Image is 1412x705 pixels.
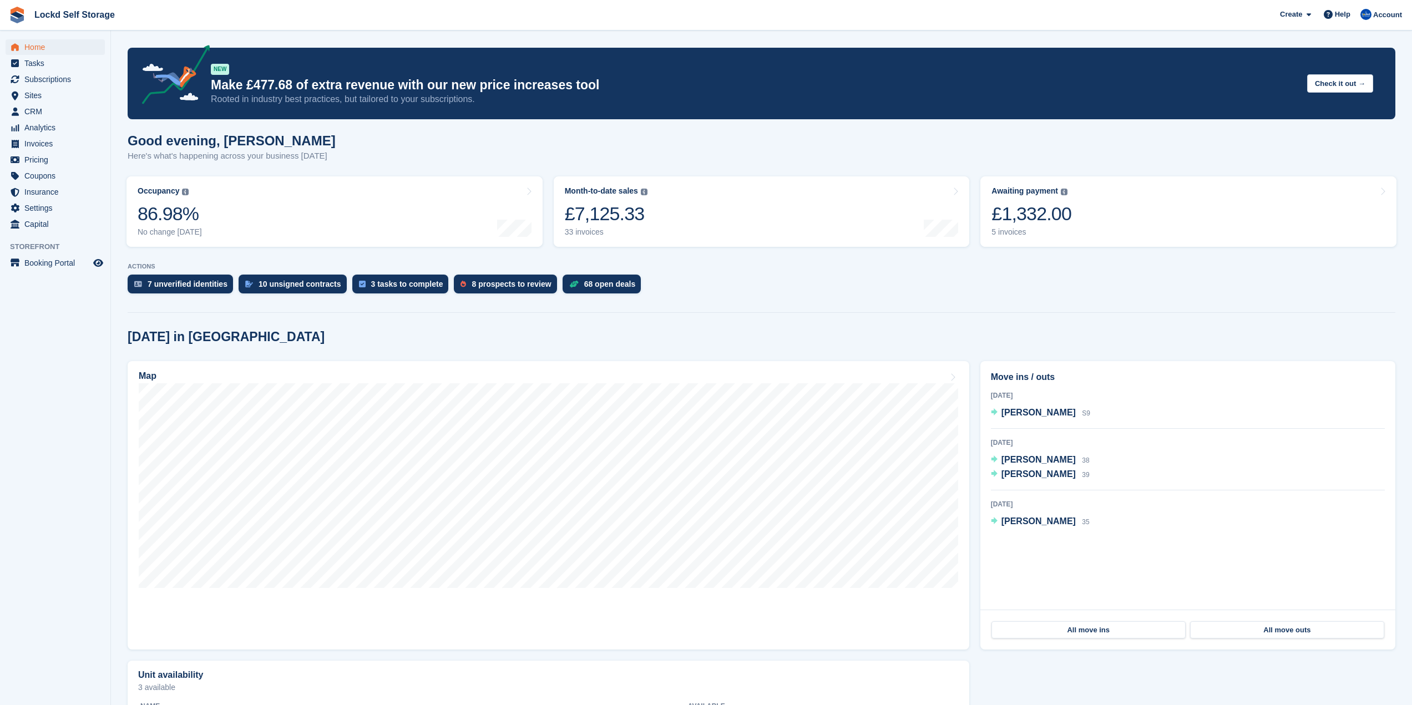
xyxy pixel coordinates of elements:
a: menu [6,55,105,71]
span: Capital [24,216,91,232]
div: 10 unsigned contracts [259,280,341,288]
a: menu [6,255,105,271]
span: 39 [1082,471,1089,479]
div: £7,125.33 [565,202,647,225]
div: [DATE] [991,499,1385,509]
span: Coupons [24,168,91,184]
div: 33 invoices [565,227,647,237]
div: 3 tasks to complete [371,280,443,288]
img: icon-info-grey-7440780725fd019a000dd9b08b2336e03edf1995a4989e88bcd33f0948082b44.svg [1061,189,1067,195]
span: Invoices [24,136,91,151]
h2: [DATE] in [GEOGRAPHIC_DATA] [128,329,325,344]
a: Awaiting payment £1,332.00 5 invoices [980,176,1396,247]
a: Preview store [92,256,105,270]
a: 10 unsigned contracts [239,275,352,299]
span: Help [1335,9,1350,20]
div: NEW [211,64,229,75]
span: Home [24,39,91,55]
div: 8 prospects to review [472,280,551,288]
img: stora-icon-8386f47178a22dfd0bd8f6a31ec36ba5ce8667c1dd55bd0f319d3a0aa187defe.svg [9,7,26,23]
span: Storefront [10,241,110,252]
a: Lockd Self Storage [30,6,119,24]
img: deal-1b604bf984904fb50ccaf53a9ad4b4a5d6e5aea283cecdc64d6e3604feb123c2.svg [569,280,579,288]
a: menu [6,120,105,135]
img: Jonny Bleach [1360,9,1371,20]
div: Occupancy [138,186,179,196]
div: 7 unverified identities [148,280,227,288]
div: 68 open deals [584,280,636,288]
a: 7 unverified identities [128,275,239,299]
p: 3 available [138,683,959,691]
p: Here's what's happening across your business [DATE] [128,150,336,163]
div: No change [DATE] [138,227,202,237]
a: menu [6,216,105,232]
a: 8 prospects to review [454,275,562,299]
span: CRM [24,104,91,119]
span: Subscriptions [24,72,91,87]
a: menu [6,168,105,184]
a: 68 open deals [563,275,647,299]
span: [PERSON_NAME] [1001,408,1076,417]
span: Account [1373,9,1402,21]
a: Occupancy 86.98% No change [DATE] [126,176,543,247]
span: Sites [24,88,91,103]
img: verify_identity-adf6edd0f0f0b5bbfe63781bf79b02c33cf7c696d77639b501bdc392416b5a36.svg [134,281,142,287]
a: All move outs [1190,621,1384,639]
span: S9 [1082,409,1090,417]
span: 35 [1082,518,1089,526]
div: Month-to-date sales [565,186,638,196]
span: [PERSON_NAME] [1001,469,1076,479]
div: [DATE] [991,438,1385,448]
img: prospect-51fa495bee0391a8d652442698ab0144808aea92771e9ea1ae160a38d050c398.svg [460,281,466,287]
p: Rooted in industry best practices, but tailored to your subscriptions. [211,93,1298,105]
span: [PERSON_NAME] [1001,516,1076,526]
a: Map [128,361,969,650]
img: icon-info-grey-7440780725fd019a000dd9b08b2336e03edf1995a4989e88bcd33f0948082b44.svg [641,189,647,195]
a: 3 tasks to complete [352,275,454,299]
img: price-adjustments-announcement-icon-8257ccfd72463d97f412b2fc003d46551f7dbcb40ab6d574587a9cd5c0d94... [133,45,210,108]
p: Make £477.68 of extra revenue with our new price increases tool [211,77,1298,93]
img: icon-info-grey-7440780725fd019a000dd9b08b2336e03edf1995a4989e88bcd33f0948082b44.svg [182,189,189,195]
a: menu [6,88,105,103]
h2: Unit availability [138,670,203,680]
div: 5 invoices [991,227,1071,237]
a: menu [6,104,105,119]
span: [PERSON_NAME] [1001,455,1076,464]
span: Tasks [24,55,91,71]
img: contract_signature_icon-13c848040528278c33f63329250d36e43548de30e8caae1d1a13099fd9432cc5.svg [245,281,253,287]
h2: Map [139,371,156,381]
h2: Move ins / outs [991,371,1385,384]
div: £1,332.00 [991,202,1071,225]
a: menu [6,136,105,151]
div: 86.98% [138,202,202,225]
img: task-75834270c22a3079a89374b754ae025e5fb1db73e45f91037f5363f120a921f8.svg [359,281,366,287]
a: menu [6,39,105,55]
span: Analytics [24,120,91,135]
span: Pricing [24,152,91,168]
a: menu [6,152,105,168]
span: Booking Portal [24,255,91,271]
span: Insurance [24,184,91,200]
span: Settings [24,200,91,216]
span: 38 [1082,457,1089,464]
button: Check it out → [1307,74,1373,93]
span: Create [1280,9,1302,20]
div: [DATE] [991,390,1385,400]
a: menu [6,184,105,200]
a: Month-to-date sales £7,125.33 33 invoices [554,176,970,247]
a: [PERSON_NAME] S9 [991,406,1090,420]
a: All move ins [991,621,1186,639]
p: ACTIONS [128,263,1395,270]
a: [PERSON_NAME] 39 [991,468,1090,482]
h1: Good evening, [PERSON_NAME] [128,133,336,148]
a: [PERSON_NAME] 38 [991,453,1090,468]
a: menu [6,200,105,216]
div: Awaiting payment [991,186,1058,196]
a: [PERSON_NAME] 35 [991,515,1090,529]
a: menu [6,72,105,87]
